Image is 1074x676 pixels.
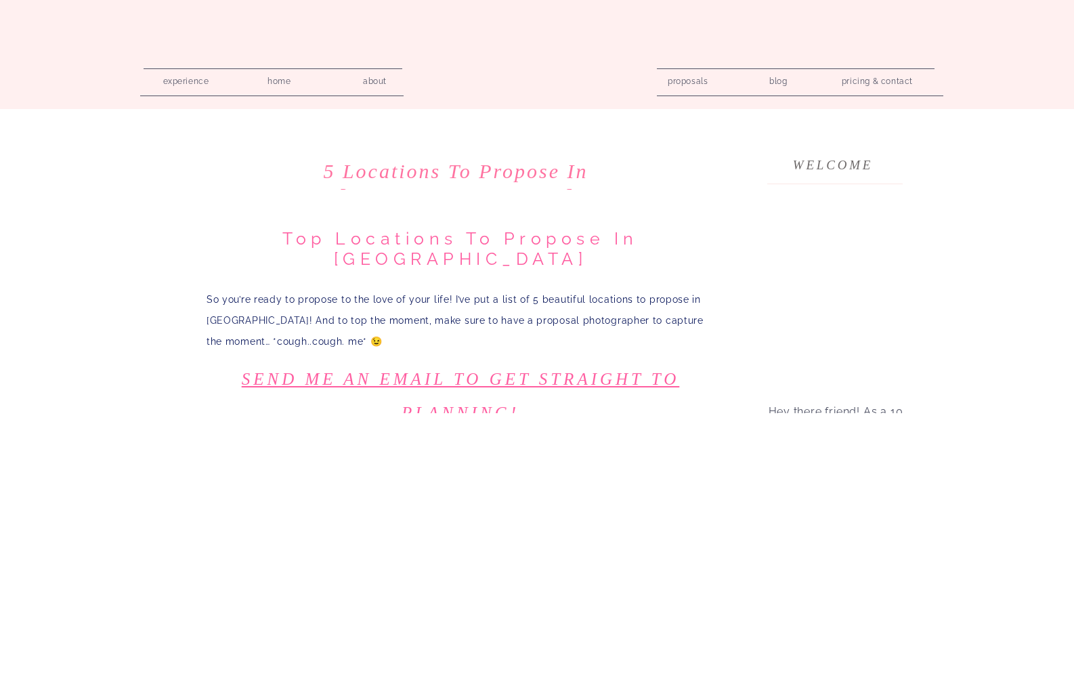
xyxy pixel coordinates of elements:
[154,72,218,85] a: experience
[759,72,798,85] a: blog
[242,370,680,422] a: Send me an email to get straight to planning!
[207,289,714,352] p: So you’re ready to propose to the love of your life! I’ve put a list of 5 beautiful locations to ...
[207,228,714,269] h1: Top locations to Propose in [GEOGRAPHIC_DATA]
[836,72,918,91] a: pricing & contact
[668,72,706,85] a: proposals
[356,72,394,85] a: about
[790,154,876,168] h3: welcome
[764,400,907,467] p: Hey there friend! As a 10 year experienced photographer in the [GEOGRAPHIC_DATA] area, I'm here t...
[202,159,710,180] h1: 5 Locations to Propose in [GEOGRAPHIC_DATA]
[260,72,299,85] a: home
